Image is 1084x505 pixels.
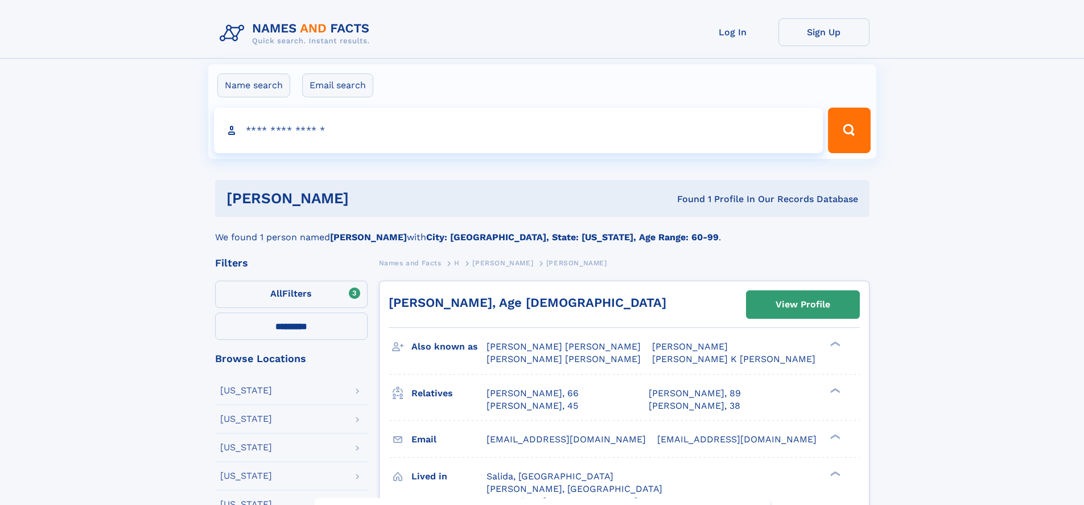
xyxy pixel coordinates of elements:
[776,291,830,318] div: View Profile
[454,259,460,267] span: H
[411,467,487,486] h3: Lived in
[215,18,379,49] img: Logo Names and Facts
[302,73,373,97] label: Email search
[411,384,487,403] h3: Relatives
[827,340,841,348] div: ❯
[487,400,578,412] a: [PERSON_NAME], 45
[472,259,533,267] span: [PERSON_NAME]
[472,256,533,270] a: [PERSON_NAME]
[513,193,858,206] div: Found 1 Profile In Our Records Database
[828,108,870,153] button: Search Button
[226,191,513,206] h1: [PERSON_NAME]
[220,414,272,424] div: [US_STATE]
[827,387,841,394] div: ❯
[220,443,272,452] div: [US_STATE]
[220,471,272,481] div: [US_STATE]
[687,18,778,46] a: Log In
[657,434,817,445] span: [EMAIL_ADDRESS][DOMAIN_NAME]
[426,232,719,243] b: City: [GEOGRAPHIC_DATA], State: [US_STATE], Age Range: 60-99
[827,433,841,440] div: ❯
[487,434,646,445] span: [EMAIL_ADDRESS][DOMAIN_NAME]
[330,232,407,243] b: [PERSON_NAME]
[652,341,728,352] span: [PERSON_NAME]
[778,18,869,46] a: Sign Up
[217,73,290,97] label: Name search
[215,281,368,308] label: Filters
[379,256,442,270] a: Names and Facts
[649,387,741,400] a: [PERSON_NAME], 89
[411,337,487,356] h3: Also known as
[215,217,869,244] div: We found 1 person named with .
[546,259,607,267] span: [PERSON_NAME]
[214,108,823,153] input: search input
[652,354,815,364] span: [PERSON_NAME] K [PERSON_NAME]
[487,341,641,352] span: [PERSON_NAME] [PERSON_NAME]
[215,354,368,364] div: Browse Locations
[827,470,841,477] div: ❯
[270,288,282,299] span: All
[487,471,613,482] span: Salida, [GEOGRAPHIC_DATA]
[487,483,662,494] span: [PERSON_NAME], [GEOGRAPHIC_DATA]
[487,387,579,400] a: [PERSON_NAME], 66
[215,258,368,268] div: Filters
[747,291,859,318] a: View Profile
[454,256,460,270] a: H
[389,295,666,310] a: [PERSON_NAME], Age [DEMOGRAPHIC_DATA]
[487,354,641,364] span: [PERSON_NAME] [PERSON_NAME]
[649,400,740,412] a: [PERSON_NAME], 38
[411,430,487,449] h3: Email
[220,386,272,395] div: [US_STATE]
